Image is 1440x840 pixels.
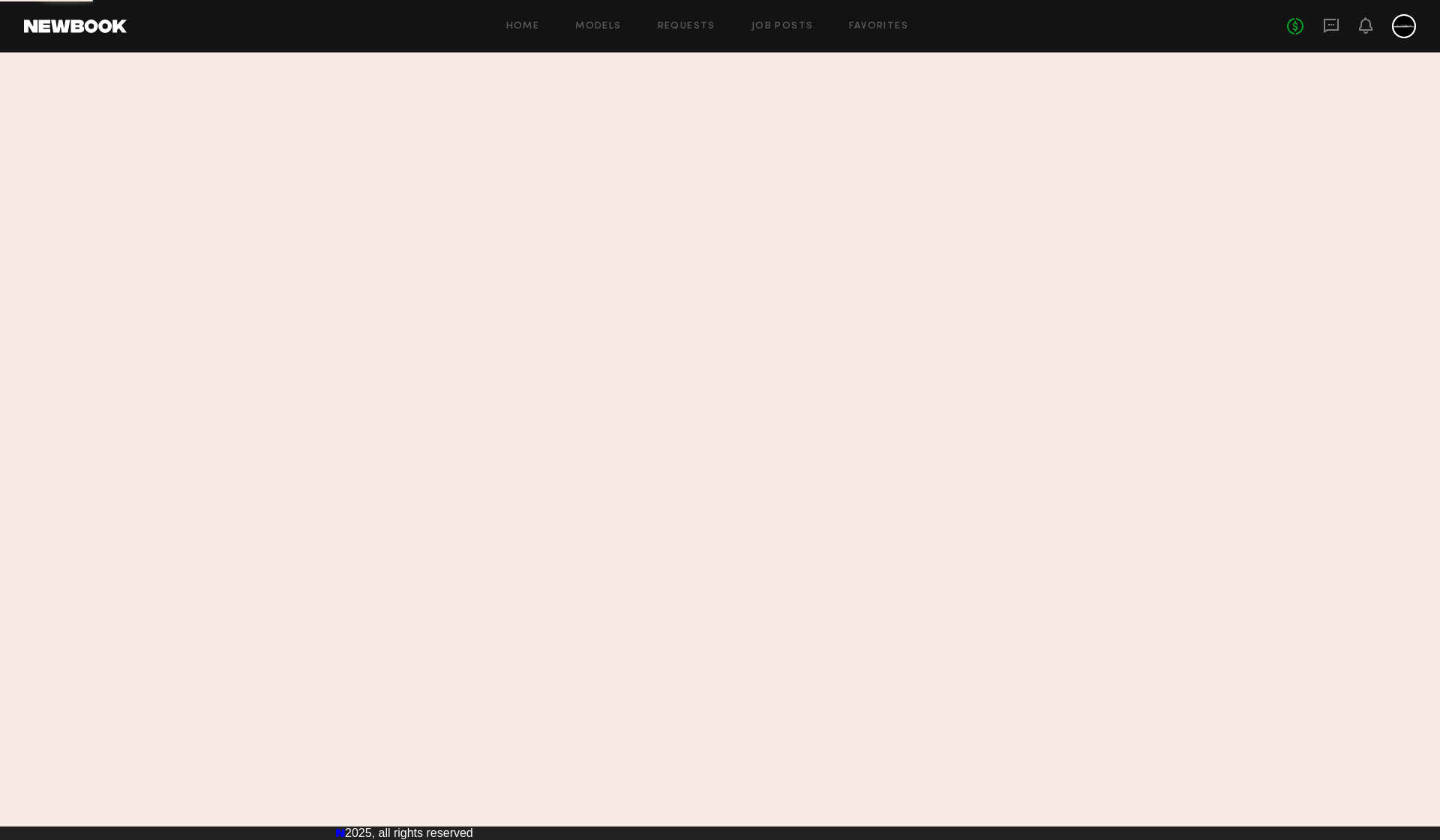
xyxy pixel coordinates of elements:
[849,22,908,31] a: Favorites
[751,22,814,31] a: Job Posts
[506,22,540,31] a: Home
[658,22,715,31] a: Requests
[345,827,473,839] span: 2025, all rights reserved
[1392,14,1416,38] a: M
[575,22,621,31] a: Models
